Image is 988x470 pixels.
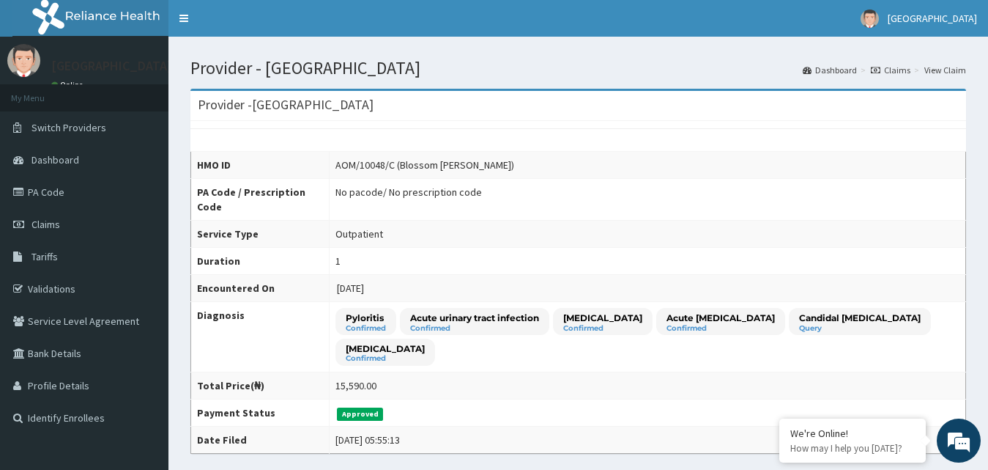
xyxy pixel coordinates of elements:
th: PA Code / Prescription Code [191,179,330,221]
a: Claims [871,64,910,76]
span: Approved [337,408,383,421]
p: How may I help you today? [790,442,915,455]
p: Pyloritis [346,312,386,324]
th: Encountered On [191,275,330,302]
span: Tariffs [31,250,58,263]
span: We're online! [85,142,202,290]
div: Chat with us now [76,82,246,101]
a: View Claim [924,64,966,76]
span: [GEOGRAPHIC_DATA] [888,12,977,25]
div: Minimize live chat window [240,7,275,43]
th: Date Filed [191,427,330,454]
span: Dashboard [31,153,79,166]
a: Online [51,80,86,90]
img: User Image [7,44,40,77]
small: Confirmed [346,325,386,332]
a: Dashboard [803,64,857,76]
img: d_794563401_company_1708531726252_794563401 [27,73,59,110]
p: Acute urinary tract infection [410,312,539,324]
span: [DATE] [337,282,364,295]
h1: Provider - [GEOGRAPHIC_DATA] [190,59,966,78]
h3: Provider - [GEOGRAPHIC_DATA] [198,98,374,111]
div: AOM/10048/C (Blossom [PERSON_NAME]) [335,158,514,172]
div: 15,590.00 [335,378,376,393]
th: Diagnosis [191,302,330,372]
th: Service Type [191,221,330,248]
th: Total Price(₦) [191,372,330,400]
p: Candidal [MEDICAL_DATA] [799,312,921,324]
span: Claims [31,218,60,231]
p: [MEDICAL_DATA] [563,312,642,324]
small: Query [799,325,921,332]
div: Outpatient [335,227,383,241]
div: [DATE] 05:55:13 [335,433,400,447]
span: Switch Providers [31,121,106,134]
small: Confirmed [666,325,775,332]
p: [MEDICAL_DATA] [346,342,425,355]
div: 1 [335,254,341,268]
p: [GEOGRAPHIC_DATA] [51,59,172,73]
div: We're Online! [790,427,915,440]
small: Confirmed [563,325,642,332]
textarea: Type your message and hit 'Enter' [7,314,279,365]
div: No pacode / No prescription code [335,185,482,199]
small: Confirmed [346,355,425,362]
th: HMO ID [191,152,330,179]
th: Payment Status [191,400,330,427]
img: User Image [861,10,879,28]
small: Confirmed [410,325,539,332]
th: Duration [191,248,330,275]
p: Acute [MEDICAL_DATA] [666,312,775,324]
